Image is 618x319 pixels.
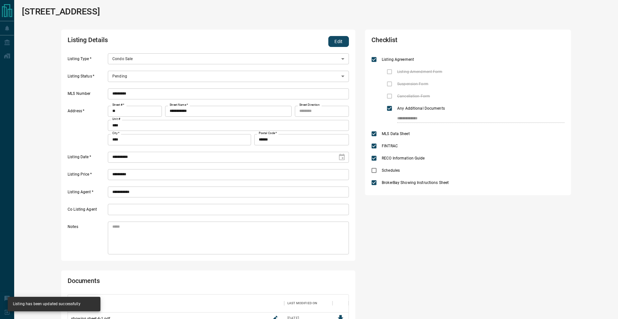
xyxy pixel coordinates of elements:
[328,36,349,47] button: Edit
[396,81,430,87] span: Suspension Form
[68,154,106,163] label: Listing Date
[380,143,399,149] span: FINTRAC
[380,131,411,137] span: MLS Data Sheet
[68,172,106,180] label: Listing Price
[380,180,450,186] span: BrokerBay Showing Instructions Sheet
[108,53,349,64] div: Condo Sale
[170,103,188,107] label: Street Name
[299,103,320,107] label: Street Direction
[68,277,236,288] h2: Documents
[112,131,119,135] label: City
[22,6,100,17] h1: [STREET_ADDRESS]
[112,103,124,107] label: Street #
[259,131,277,135] label: Postal Code
[68,74,106,82] label: Listing Status
[397,114,551,123] input: checklist input
[112,117,120,121] label: Unit #
[108,71,349,82] div: Pending
[380,57,416,62] span: Listing Agreement
[68,294,284,312] div: Filename
[284,294,332,312] div: Last Modified On
[13,299,80,309] div: Listing has been updated successfully
[68,91,106,99] label: MLS Number
[380,168,401,173] span: Schedules
[68,108,106,145] label: Address
[68,224,106,254] label: Notes
[68,207,106,215] label: Co Listing Agent
[396,105,446,111] span: Any Additional Documents
[68,189,106,198] label: Listing Agent
[396,93,432,99] span: Cancellation Form
[68,36,236,47] h2: Listing Details
[287,294,317,312] div: Last Modified On
[396,69,444,75] span: Listing Amendment Form
[380,155,426,161] span: RECO Information Guide
[71,294,87,312] div: Filename
[371,36,487,47] h2: Checklist
[68,56,106,65] label: Listing Type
